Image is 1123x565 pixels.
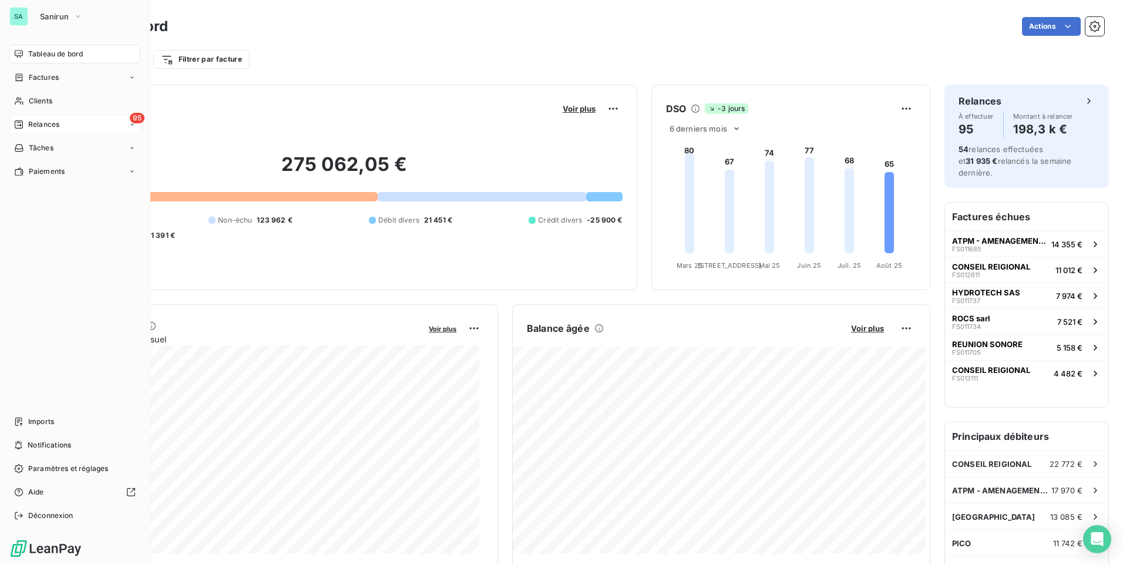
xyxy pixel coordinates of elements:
[952,288,1020,297] span: HYDROTECH SAS
[758,261,780,270] tspan: Mai 25
[959,144,1071,177] span: relances effectuées et relancés la semaine dernière.
[28,463,108,474] span: Paramètres et réglages
[153,50,250,69] button: Filtrer par facture
[28,440,71,450] span: Notifications
[945,231,1108,257] button: ATPM - AMENAGEMENTS TRAVAUX PUBLICS DES MASCAREIGNESFS01168514 355 €
[1057,343,1082,352] span: 5 158 €
[952,339,1023,349] span: REUNION SONORE
[9,68,140,87] a: Factures
[378,215,419,226] span: Débit divers
[952,323,981,330] span: FS011734
[952,365,1030,375] span: CONSEIL REIGIONAL
[797,261,821,270] tspan: Juin 25
[952,236,1047,245] span: ATPM - AMENAGEMENTS TRAVAUX PUBLICS DES MASCAREIGNES
[952,512,1035,522] span: [GEOGRAPHIC_DATA]
[851,324,884,333] span: Voir plus
[9,459,140,478] a: Paramètres et réglages
[9,539,82,558] img: Logo LeanPay
[130,113,144,123] span: 95
[9,483,140,502] a: Aide
[9,115,140,134] a: 95Relances
[218,215,252,226] span: Non-échu
[28,416,54,427] span: Imports
[28,119,59,130] span: Relances
[959,120,994,139] h4: 95
[9,45,140,63] a: Tableau de bord
[959,144,969,154] span: 54
[952,245,981,253] span: FS011685
[147,230,175,241] span: -1 391 €
[838,261,861,270] tspan: Juil. 25
[945,282,1108,308] button: HYDROTECH SASFS0117377 974 €
[952,375,978,382] span: FS013111
[848,323,887,334] button: Voir plus
[705,103,748,114] span: -3 jours
[1013,113,1073,120] span: Montant à relancer
[945,257,1108,282] button: CONSEIL REIGIONALFS01261111 012 €
[28,487,44,497] span: Aide
[9,7,28,26] div: SA
[9,139,140,157] a: Tâches
[29,166,65,177] span: Paiements
[28,49,83,59] span: Tableau de bord
[563,104,596,113] span: Voir plus
[945,308,1108,334] button: ROCS sarlFS0117347 521 €
[1057,317,1082,327] span: 7 521 €
[1013,120,1073,139] h4: 198,3 k €
[527,321,590,335] h6: Balance âgée
[876,261,902,270] tspan: Août 25
[666,102,686,116] h6: DSO
[1050,512,1082,522] span: 13 085 €
[1051,486,1082,495] span: 17 970 €
[952,262,1030,271] span: CONSEIL REIGIONAL
[945,334,1108,360] button: REUNION SONOREFS0117055 158 €
[424,215,452,226] span: 21 451 €
[29,143,53,153] span: Tâches
[677,261,702,270] tspan: Mars 25
[966,156,997,166] span: 31 935 €
[1050,459,1082,469] span: 22 772 €
[559,103,599,114] button: Voir plus
[952,539,971,548] span: PICO
[9,162,140,181] a: Paiements
[952,459,1032,469] span: CONSEIL REIGIONAL
[952,271,980,278] span: FS012611
[952,314,990,323] span: ROCS sarl
[1055,265,1082,275] span: 11 012 €
[959,113,994,120] span: À effectuer
[587,215,622,226] span: -25 900 €
[429,325,456,333] span: Voir plus
[1053,539,1082,548] span: 11 742 €
[9,412,140,431] a: Imports
[29,96,52,106] span: Clients
[959,94,1001,108] h6: Relances
[28,510,73,521] span: Déconnexion
[1022,17,1081,36] button: Actions
[66,153,623,188] h2: 275 062,05 €
[29,72,59,83] span: Factures
[66,333,421,345] span: Chiffre d'affaires mensuel
[1051,240,1082,249] span: 14 355 €
[40,12,69,21] span: Sanirun
[670,124,727,133] span: 6 derniers mois
[538,215,582,226] span: Crédit divers
[1054,369,1082,378] span: 4 482 €
[1056,291,1082,301] span: 7 974 €
[952,297,980,304] span: FS011737
[945,422,1108,450] h6: Principaux débiteurs
[952,349,981,356] span: FS011705
[257,215,292,226] span: 123 962 €
[945,360,1108,386] button: CONSEIL REIGIONALFS0131114 482 €
[1083,525,1111,553] div: Open Intercom Messenger
[697,261,761,270] tspan: [STREET_ADDRESS]
[952,486,1051,495] span: ATPM - AMENAGEMENTS TRAVAUX PUBLICS DES MASCAREIGNES
[945,203,1108,231] h6: Factures échues
[9,92,140,110] a: Clients
[425,323,460,334] button: Voir plus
